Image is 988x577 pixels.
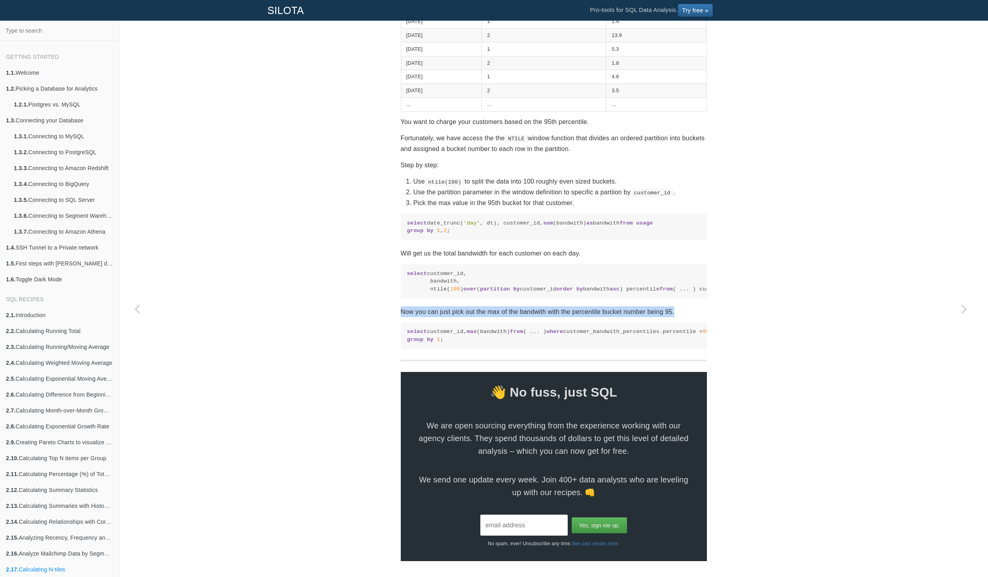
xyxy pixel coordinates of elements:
[464,220,480,226] span: 'day'
[427,228,434,234] span: by
[407,328,701,343] code: customer_id, (bandwith) ( ... ) customer_bandwith_percentiles.percentile = ;
[6,487,19,493] b: 2.12.
[557,286,573,292] span: order
[606,42,707,56] td: 5.3
[6,376,16,382] b: 2.5.
[6,328,16,334] b: 2.2.
[427,337,434,343] span: by
[401,42,482,56] td: [DATE]
[8,224,119,240] a: 1.3.7.Connecting to Amazon Athena
[443,228,446,234] span: 2
[119,41,155,577] a: Previous page: Analyze Mailchimp Data by Segmenting and Lead scoring your email list
[513,286,520,292] span: by
[407,220,427,226] span: select
[482,56,606,70] td: 2
[467,329,477,335] span: max
[6,85,16,92] b: 1.2.
[401,381,707,403] span: 👋 No fuss, just SQL
[6,276,16,283] b: 1.6.
[417,419,691,457] span: We are open sourcing everything from the experience working with our agency clients. They spend t...
[8,160,119,176] a: 1.3.3.Connecting to Amazon Redshift
[6,519,19,525] b: 2.14.
[631,189,674,197] code: customer_id
[401,133,707,154] p: Fortunately, we have access the the window function that divides an ordered partition into bucket...
[6,407,16,414] b: 2.7.
[401,306,707,317] p: Now you can just pick out the max of the bandwith with the percentile bucket number being 95.
[606,70,707,84] td: 4.6
[6,534,19,541] b: 2.15.
[401,97,482,111] td: ...
[586,220,593,226] span: as
[425,178,465,186] code: ntile(100)
[401,536,707,548] p: No spam, ever! Unsubscribe any time.
[6,566,19,573] b: 2.17.
[606,29,707,43] td: 13.9
[417,473,691,499] span: We send one update every week. Join 400+ data analysts who are leveling up with our recipes. 👊
[401,84,482,98] td: [DATE]
[407,228,424,234] span: group
[8,128,119,144] a: 1.3.1.Connecting to MySQL
[413,176,707,187] li: Use to split the data into 100 roughly even sized buckets.
[401,56,482,70] td: [DATE]
[482,70,606,84] td: 1
[14,133,28,139] b: 1.3.1.
[505,135,528,143] code: NTILE
[6,391,16,398] b: 2.6.
[8,208,119,224] a: 1.3.6.Connecting to Segment Warehouse
[401,70,482,84] td: [DATE]
[8,192,119,208] a: 1.3.5.Connecting to SQL Server
[6,360,16,366] b: 2.4.
[14,228,28,235] b: 1.3.7.
[401,15,482,29] td: [DATE]
[636,220,653,226] span: usage
[6,503,19,509] b: 2.13.
[6,471,19,477] b: 2.11.
[606,15,707,29] td: 1.4
[8,176,119,192] a: 1.3.4.Connecting to BigQuery
[14,213,28,219] b: 1.3.6.
[482,15,606,29] td: 1
[437,228,440,234] span: 1
[946,41,982,577] a: Next page: Calculating Top N items and Aggregating (sum) the remainder into
[401,160,707,170] p: Step by step:
[482,97,606,111] td: ...
[576,286,583,292] span: by
[482,42,606,56] td: 1
[6,70,16,76] b: 1.1.
[703,329,709,335] span: 95
[262,0,310,20] a: SILOTA
[401,29,482,43] td: [DATE]
[14,181,28,187] b: 1.3.4.
[407,329,427,335] span: select
[2,23,116,38] input: Type to search
[6,344,16,350] b: 2.3.
[14,165,28,171] b: 1.3.3.
[572,541,619,546] a: See past emails here.
[6,312,16,318] b: 2.1.
[547,329,563,335] span: where
[14,149,28,155] b: 1.3.2.
[660,286,673,292] span: from
[413,197,707,208] li: Pick the max value in the 95th bucket for that customer.
[510,329,523,335] span: from
[407,337,424,343] span: group
[606,84,707,98] td: 3.5
[6,260,16,267] b: 1.5.
[450,286,460,292] span: 100
[619,220,633,226] span: from
[401,116,707,127] p: You want to charge your customers based on the 95th percentile.
[606,97,707,111] td: ...
[6,455,19,461] b: 2.10.
[6,439,16,445] b: 2.9.
[482,29,606,43] td: 2
[8,144,119,160] a: 1.3.2.Connecting to PostgreSQL
[480,286,510,292] span: partition
[413,187,707,197] li: Use the partition parameter in the window definition to specific a partiion by .
[6,244,16,251] b: 1.4.
[6,550,19,557] b: 2.16.
[14,197,28,203] b: 1.3.5.
[572,517,627,533] input: Yes, sign me up.
[407,219,701,235] code: date_trunc( , dt), customer_id, (bandwith) bandwith , ;
[401,248,707,259] p: Will get us the total bandwidth for each customer on each day.
[437,337,440,343] span: 1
